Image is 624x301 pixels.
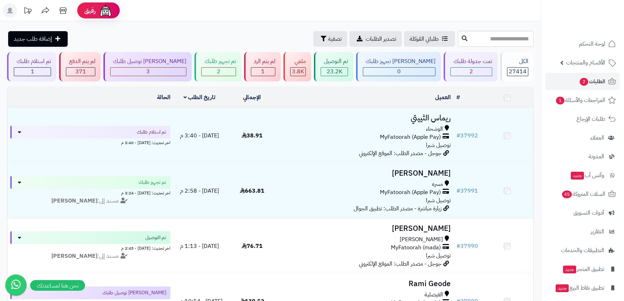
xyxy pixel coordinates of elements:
[577,114,605,124] span: طلبات الإرجاع
[507,57,528,66] div: الكل
[292,67,304,76] span: 3.8K
[545,73,620,90] a: الطلبات2
[102,52,193,81] a: [PERSON_NAME] توصيل طلبك 3
[354,204,442,213] span: زيارة مباشرة - مصدر الطلب: تطبيق الجوال
[359,260,442,268] span: جوجل - مصدر الطلب: الموقع الإلكتروني
[14,68,51,76] div: 1
[562,191,572,198] span: 45
[291,68,305,76] div: 3818
[327,67,342,76] span: 23.2K
[426,251,451,260] span: توصيل شبرا
[193,52,242,81] a: تم تجهيز طلبك 2
[545,242,620,259] a: التطبيقات والخدمات
[380,188,441,197] span: MyFatoorah (Apple Pay)
[10,244,170,251] div: اخر تحديث: [DATE] - 2:45 م
[545,186,620,203] a: السلات المتروكة45
[102,289,166,296] span: [PERSON_NAME] توصيل طلبك
[5,197,176,205] div: مسند إلى:
[425,291,443,299] span: الفيصلية
[456,187,478,195] a: #37991
[111,68,186,76] div: 3
[391,244,441,252] span: MyFatoorah (mada)
[400,235,443,244] span: [PERSON_NAME]
[10,138,170,146] div: اخر تحديث: [DATE] - 3:40 م
[545,35,620,52] a: لوحة التحكم
[579,39,605,49] span: لوحة التحكم
[51,197,97,205] strong: [PERSON_NAME]
[545,167,620,184] a: وآتس آبجديد
[561,245,604,255] span: التطبيقات والخدمات
[556,97,564,104] span: 1
[184,93,216,102] a: تاريخ الطلب
[555,283,604,293] span: تطبيق نقاط البيع
[8,31,68,47] a: إضافة طلب جديد
[110,57,186,66] div: [PERSON_NAME] توصيل طلبك
[576,19,617,34] img: logo-2.png
[243,52,282,81] a: لم يتم الرد 1
[545,110,620,127] a: طلبات الإرجاع
[281,169,450,177] h3: [PERSON_NAME]
[10,189,170,196] div: اخر تحديث: [DATE] - 3:24 م
[66,57,95,66] div: لم يتم الدفع
[359,149,442,158] span: جوجل - مصدر الطلب: الموقع الإلكتروني
[313,52,354,81] a: تم التوصيل 23.2K
[410,35,439,43] span: طلباتي المُوكلة
[562,264,604,274] span: تطبيق المتجر
[19,4,36,19] a: تحديثات المنصة
[509,67,527,76] span: 27414
[282,52,313,81] a: ملغي 3.8K
[590,133,604,143] span: العملاء
[84,6,96,15] span: رفيق
[99,4,113,18] img: ai-face.png
[137,129,166,136] span: تم استلام طلبك
[435,93,451,102] a: العميل
[240,187,264,195] span: 663.81
[450,57,492,66] div: تمت جدولة طلبك
[355,52,442,81] a: [PERSON_NAME] تجهيز طلبك 0
[426,141,451,149] span: توصيل شبرا
[556,284,569,292] span: جديد
[366,35,396,43] span: تصدير الطلبات
[321,68,347,76] div: 23216
[397,67,401,76] span: 0
[201,57,236,66] div: تم تجهيز طلبك
[456,242,460,250] span: #
[217,67,220,76] span: 2
[6,52,58,81] a: تم استلام طلبك 1
[66,68,95,76] div: 371
[180,187,219,195] span: [DATE] - 2:58 م
[456,131,478,140] a: #37992
[180,242,219,250] span: [DATE] - 1:13 م
[591,227,604,237] span: التقارير
[545,92,620,109] a: المراجعات والأسئلة1
[14,57,51,66] div: تم استلام طلبك
[499,52,535,81] a: الكل27414
[545,279,620,296] a: تطبيق نقاط البيعجديد
[380,133,441,141] span: MyFatoorah (Apple Pay)
[290,57,306,66] div: ملغي
[261,67,265,76] span: 1
[470,67,473,76] span: 2
[426,196,451,205] span: توصيل شبرا
[5,252,176,260] div: مسند إلى:
[432,180,443,188] span: مسره
[242,242,263,250] span: 76.71
[545,204,620,221] a: أدوات التسويق
[545,261,620,278] a: تطبيق المتجرجديد
[281,114,450,122] h3: ريماس الثييتي
[456,131,460,140] span: #
[363,57,435,66] div: [PERSON_NAME] تجهيز طلبك
[157,93,170,102] a: الحالة
[251,68,275,76] div: 1
[281,225,450,233] h3: [PERSON_NAME]
[571,172,584,180] span: جديد
[573,208,604,218] span: أدوات التسويق
[328,35,342,43] span: تصفية
[426,125,443,133] span: الوشحاء
[566,58,605,68] span: الأقسام والمنتجات
[451,68,491,76] div: 2
[545,223,620,240] a: التقارير
[242,131,263,140] span: 38.91
[545,129,620,146] a: العملاء
[313,31,347,47] button: تصفية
